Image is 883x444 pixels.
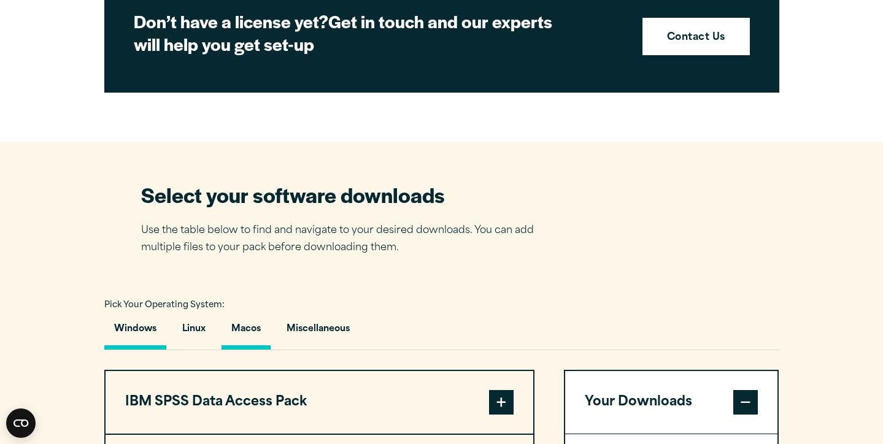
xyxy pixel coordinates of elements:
button: Linux [172,315,215,350]
span: Pick Your Operating System: [104,301,225,309]
button: Your Downloads [565,371,778,434]
strong: Don’t have a license yet? [134,9,328,33]
h2: Select your software downloads [141,181,552,209]
button: IBM SPSS Data Access Pack [106,371,533,434]
button: Miscellaneous [277,315,360,350]
h2: Get in touch and our experts will help you get set-up [134,10,563,56]
strong: Contact Us [667,30,725,46]
button: Macos [222,315,271,350]
a: Contact Us [642,18,750,56]
button: Windows [104,315,166,350]
p: Use the table below to find and navigate to your desired downloads. You can add multiple files to... [141,222,552,258]
button: Open CMP widget [6,408,36,438]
